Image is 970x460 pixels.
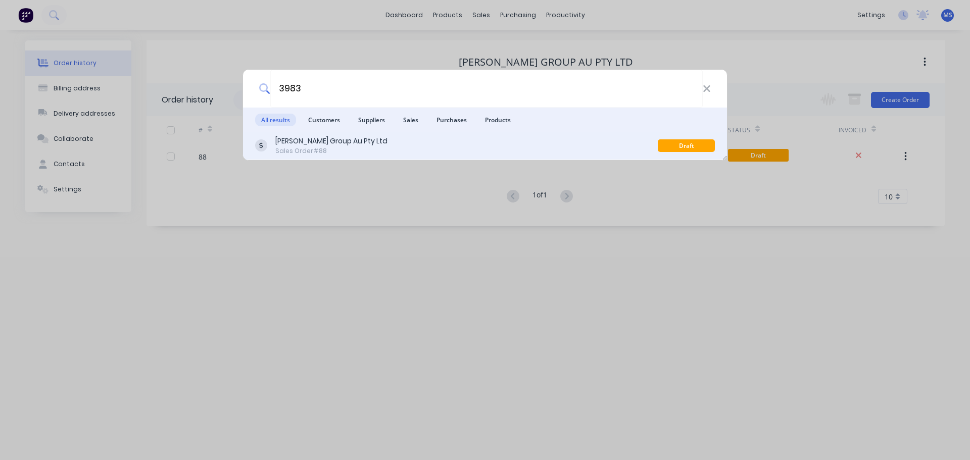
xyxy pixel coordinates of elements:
span: Products [479,114,517,126]
input: Start typing a customer or supplier name to create a new order... [270,70,703,108]
span: Suppliers [352,114,391,126]
span: Purchases [430,114,473,126]
div: [PERSON_NAME] Group Au Pty Ltd [275,136,387,146]
span: All results [255,114,296,126]
span: Customers [302,114,346,126]
div: Sales Order #88 [275,146,387,156]
span: Sales [397,114,424,126]
div: Draft [658,139,715,152]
